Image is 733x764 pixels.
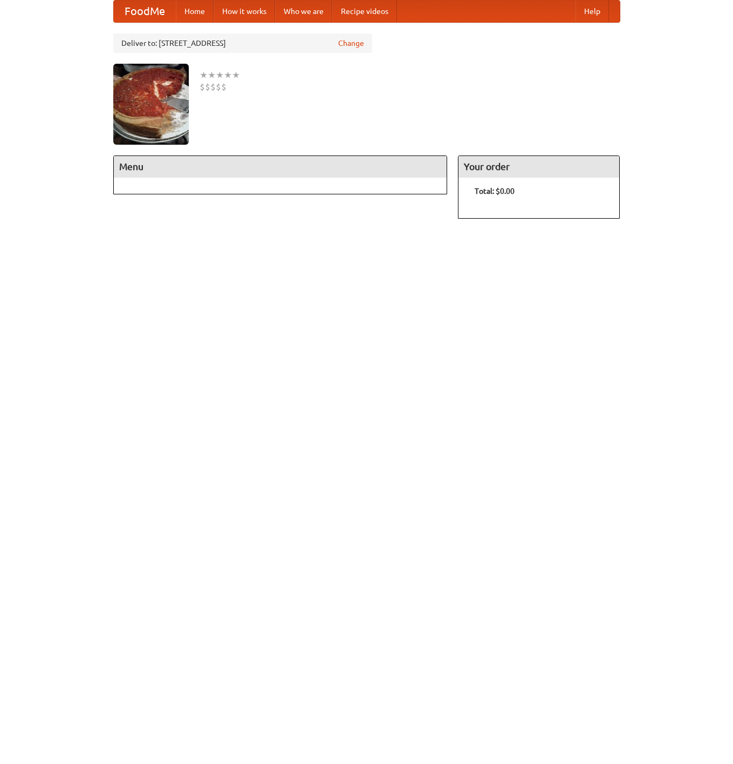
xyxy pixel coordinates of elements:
b: Total: $0.00 [475,187,515,195]
li: ★ [208,69,216,81]
div: Deliver to: [STREET_ADDRESS] [113,33,372,53]
h4: Your order [458,156,619,178]
a: How it works [214,1,275,22]
li: $ [216,81,221,93]
a: Change [338,38,364,49]
a: Help [576,1,609,22]
li: $ [205,81,210,93]
li: $ [221,81,227,93]
li: ★ [232,69,240,81]
li: ★ [224,69,232,81]
a: Recipe videos [332,1,397,22]
h4: Menu [114,156,447,178]
li: $ [200,81,205,93]
img: angular.jpg [113,64,189,145]
a: Home [176,1,214,22]
a: FoodMe [114,1,176,22]
li: ★ [216,69,224,81]
li: $ [210,81,216,93]
li: ★ [200,69,208,81]
a: Who we are [275,1,332,22]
